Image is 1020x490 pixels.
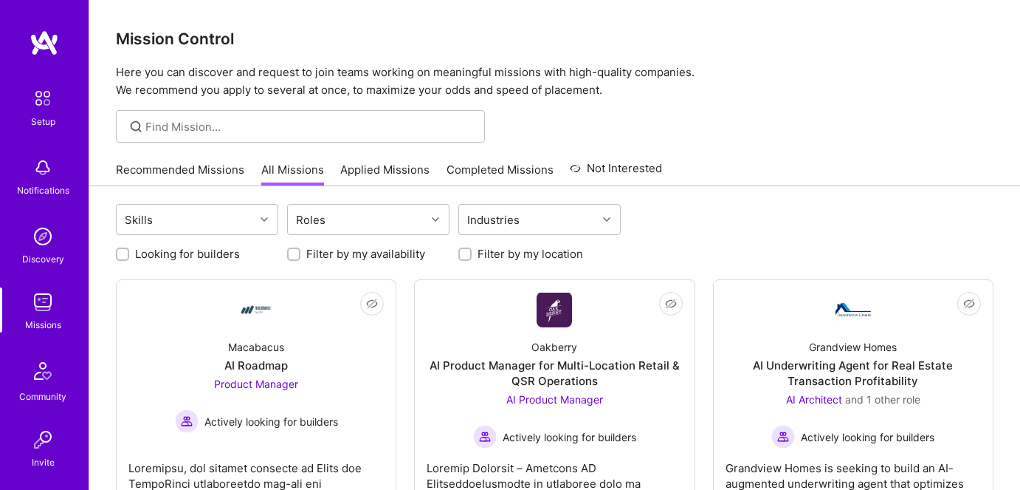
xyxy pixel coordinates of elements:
span: Actively looking for builders [801,429,934,445]
img: logo [30,30,59,56]
input: Find Mission... [145,119,474,135]
span: Product Manager [214,378,298,390]
a: Not Interested [570,160,662,186]
div: Grandview Homes [809,339,897,355]
img: Company Logo [835,303,871,316]
img: Actively looking for builders [771,425,795,449]
a: Applied Missions [340,162,430,186]
span: AI Architect [786,393,842,406]
div: AI Product Manager for Multi-Location Retail & QSR Operations [427,358,682,389]
img: Company Logo [537,293,572,327]
img: Actively looking for builders [175,409,199,433]
div: AI Underwriting Agent for Real Estate Transaction Profitability [726,358,981,389]
img: Invite [28,425,58,455]
img: bell [28,153,58,183]
i: icon SearchGrey [128,118,145,135]
span: and 1 other role [845,393,920,406]
span: Actively looking for builders [204,414,338,429]
label: Looking for builders [135,246,240,262]
div: Setup [31,114,55,129]
i: icon Chevron [432,216,439,223]
label: Filter by my availability [306,246,425,262]
img: discovery [28,222,58,251]
h3: Mission Control [116,30,993,48]
a: Recommended Missions [116,162,244,186]
div: Community [19,389,66,404]
img: teamwork [28,287,58,317]
a: All Missions [261,162,324,186]
img: Community [25,353,61,389]
div: Discovery [22,251,64,267]
img: Actively looking for builders [473,425,497,449]
span: Actively looking for builders [503,429,636,445]
i: icon EyeClosed [665,298,677,310]
img: Company Logo [238,292,274,327]
div: Skills [121,209,156,231]
div: Industries [464,209,523,231]
i: icon Chevron [603,216,610,223]
div: Invite [32,455,55,470]
div: Notifications [17,183,69,198]
p: Here you can discover and request to join teams working on meaningful missions with high-quality ... [116,64,993,99]
label: Filter by my location [478,246,583,262]
a: Completed Missions [447,162,554,186]
span: AI Product Manager [506,393,603,406]
div: Oakberry [531,339,577,355]
div: AI Roadmap [224,358,288,373]
img: setup [27,83,58,114]
div: Macabacus [228,339,284,355]
i: icon EyeClosed [366,298,378,310]
i: icon Chevron [261,216,268,223]
div: Missions [25,317,61,333]
i: icon EyeClosed [963,298,975,310]
div: Roles [292,209,329,231]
